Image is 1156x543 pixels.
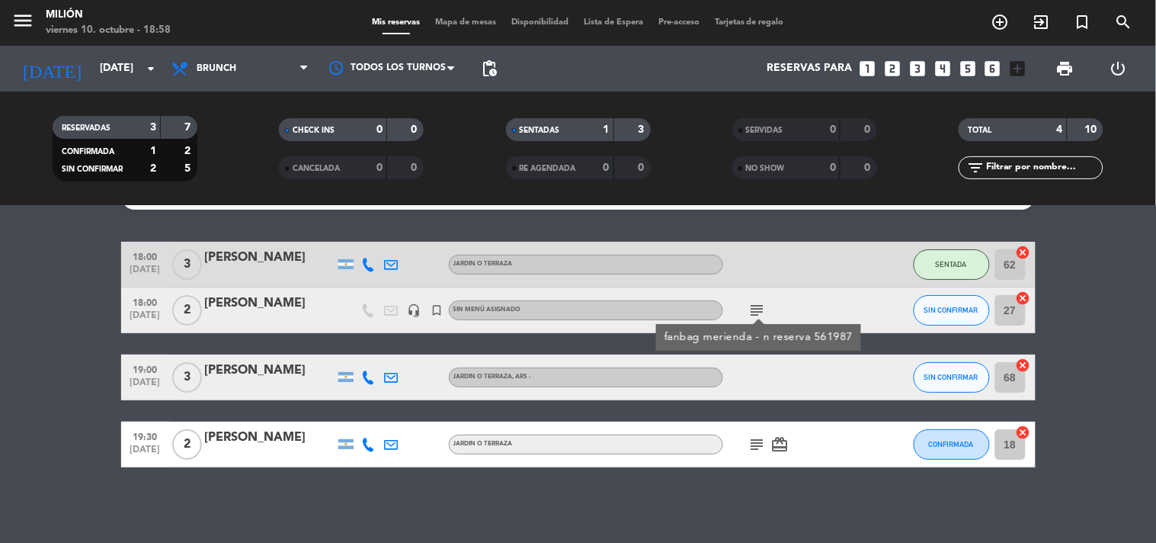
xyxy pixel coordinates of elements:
span: RE AGENDADA [520,165,576,172]
i: cancel [1016,358,1031,373]
span: SIN CONFIRMAR [924,373,978,381]
span: JARDIN o TERRAZA [453,261,513,267]
strong: 7 [184,122,194,133]
strong: 1 [604,124,610,135]
i: subject [748,435,767,454]
span: 2 [172,295,202,326]
strong: 0 [864,124,873,135]
input: Filtrar por nombre... [985,159,1103,176]
span: CONFIRMADA [929,440,974,448]
i: [DATE] [11,52,92,85]
span: [DATE] [126,378,165,395]
div: viernes 10. octubre - 18:58 [46,23,171,38]
i: add_circle_outline [991,13,1010,31]
i: cancel [1016,291,1031,306]
i: turned_in_not [431,304,444,317]
strong: 0 [638,162,647,173]
strong: 3 [150,122,156,133]
strong: 2 [150,163,156,174]
span: NO SHOW [746,165,785,172]
span: [DATE] [126,445,165,462]
div: [PERSON_NAME] [205,294,335,313]
button: SENTADA [914,249,990,280]
span: RESERVADAS [62,124,110,132]
strong: 5 [184,163,194,174]
span: CHECK INS [293,127,335,134]
span: SENTADAS [520,127,560,134]
span: Mapa de mesas [427,18,504,27]
i: looks_two [882,59,902,79]
span: 2 [172,429,202,460]
span: 18:00 [126,247,165,265]
span: CANCELADA [293,165,340,172]
div: [PERSON_NAME] [205,248,335,268]
i: cancel [1016,245,1031,260]
span: [DATE] [126,310,165,328]
i: add_box [1008,59,1028,79]
i: power_settings_new [1109,59,1127,78]
span: Sin menú asignado [453,307,521,313]
span: pending_actions [480,59,498,78]
span: Brunch [197,63,236,74]
i: looks_6 [983,59,1003,79]
i: subject [748,301,767,320]
i: looks_3 [908,59,927,79]
span: JARDIN o TERRAZA [453,441,513,447]
span: 19:30 [126,427,165,445]
i: looks_one [857,59,877,79]
button: menu [11,9,34,37]
div: fanbag merienda - n reserva 561987 [664,329,853,345]
strong: 10 [1085,124,1100,135]
strong: 0 [830,162,836,173]
strong: 0 [411,162,421,173]
span: 19:00 [126,360,165,378]
strong: 0 [376,162,383,173]
strong: 3 [638,124,647,135]
span: 18:00 [126,293,165,310]
span: SIN CONFIRMAR [924,306,978,314]
strong: 1 [150,146,156,156]
span: Disponibilidad [504,18,576,27]
button: SIN CONFIRMAR [914,295,990,326]
i: exit_to_app [1033,13,1051,31]
span: [DATE] [126,265,165,282]
i: looks_4 [933,59,953,79]
span: Mis reservas [364,18,427,27]
i: arrow_drop_down [142,59,160,78]
i: looks_5 [958,59,978,79]
strong: 0 [864,162,873,173]
span: SERVIDAS [746,127,783,134]
i: card_giftcard [771,435,789,454]
span: , ARS - [513,374,531,380]
strong: 0 [604,162,610,173]
span: 3 [172,249,202,280]
div: [PERSON_NAME] [205,428,335,448]
span: print [1056,59,1074,78]
span: TOTAL [968,127,991,134]
button: SIN CONFIRMAR [914,362,990,393]
button: CONFIRMADA [914,429,990,460]
span: SENTADA [936,260,967,268]
span: CONFIRMADA [62,148,114,156]
span: SIN CONFIRMAR [62,165,123,173]
div: Milión [46,8,171,23]
span: Lista de Espera [576,18,651,27]
i: filter_list [966,159,985,177]
span: Reservas para [767,63,852,75]
div: LOG OUT [1092,46,1145,92]
strong: 4 [1057,124,1063,135]
strong: 0 [376,124,383,135]
span: Pre-acceso [651,18,707,27]
i: search [1115,13,1133,31]
span: JARDIN o TERRAZA [453,374,531,380]
span: 3 [172,362,202,393]
strong: 0 [411,124,421,135]
strong: 2 [184,146,194,156]
i: headset_mic [408,304,421,317]
span: Tarjetas de regalo [707,18,792,27]
i: turned_in_not [1074,13,1092,31]
div: [PERSON_NAME] [205,361,335,381]
i: cancel [1016,425,1031,440]
i: menu [11,9,34,32]
strong: 0 [830,124,836,135]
